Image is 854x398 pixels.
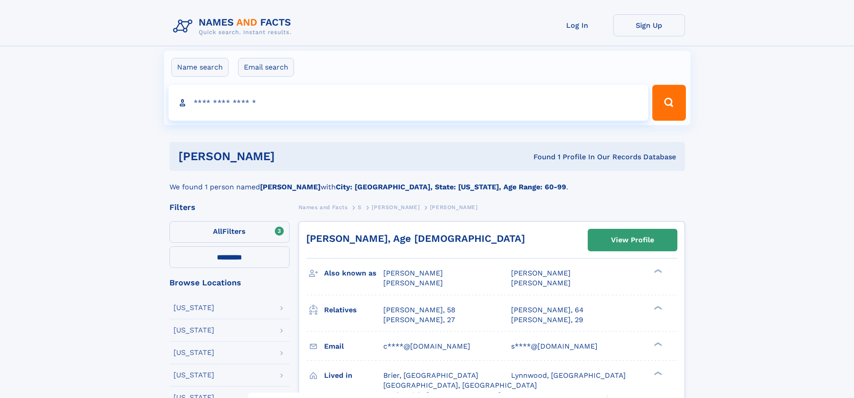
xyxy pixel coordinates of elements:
a: [PERSON_NAME], 27 [383,315,455,325]
a: [PERSON_NAME], 29 [511,315,583,325]
div: Found 1 Profile In Our Records Database [404,152,676,162]
h3: Relatives [324,302,383,318]
b: [PERSON_NAME] [260,183,321,191]
div: ❯ [652,370,663,376]
h3: Email [324,339,383,354]
span: S [358,204,362,210]
div: [US_STATE] [173,327,214,334]
a: [PERSON_NAME], 64 [511,305,584,315]
div: [US_STATE] [173,372,214,379]
div: Browse Locations [169,279,290,287]
button: Search Button [652,85,685,121]
span: All [213,227,222,236]
a: [PERSON_NAME], 58 [383,305,455,315]
h3: Also known as [324,266,383,281]
a: Sign Up [613,14,685,36]
div: We found 1 person named with . [169,171,685,192]
span: [PERSON_NAME] [511,269,571,277]
label: Filters [169,221,290,243]
a: Log In [542,14,613,36]
span: [PERSON_NAME] [383,269,443,277]
div: ❯ [652,268,663,274]
span: [PERSON_NAME] [383,279,443,287]
b: City: [GEOGRAPHIC_DATA], State: [US_STATE], Age Range: 60-99 [336,183,566,191]
a: S [358,201,362,213]
span: Lynnwood, [GEOGRAPHIC_DATA] [511,371,626,380]
a: Names and Facts [299,201,348,213]
img: Logo Names and Facts [169,14,299,39]
input: search input [169,85,649,121]
div: ❯ [652,305,663,311]
label: Email search [238,58,294,77]
span: Brier, [GEOGRAPHIC_DATA] [383,371,478,380]
div: [US_STATE] [173,349,214,356]
div: [US_STATE] [173,304,214,311]
span: [PERSON_NAME] [372,204,420,210]
a: View Profile [588,229,677,251]
span: [PERSON_NAME] [430,204,478,210]
span: [PERSON_NAME] [511,279,571,287]
div: Filters [169,203,290,211]
a: [PERSON_NAME] [372,201,420,213]
div: View Profile [611,230,654,250]
span: [GEOGRAPHIC_DATA], [GEOGRAPHIC_DATA] [383,381,537,389]
a: [PERSON_NAME], Age [DEMOGRAPHIC_DATA] [306,233,525,244]
h3: Lived in [324,368,383,383]
div: ❯ [652,341,663,347]
h1: [PERSON_NAME] [178,151,404,162]
label: Name search [171,58,229,77]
